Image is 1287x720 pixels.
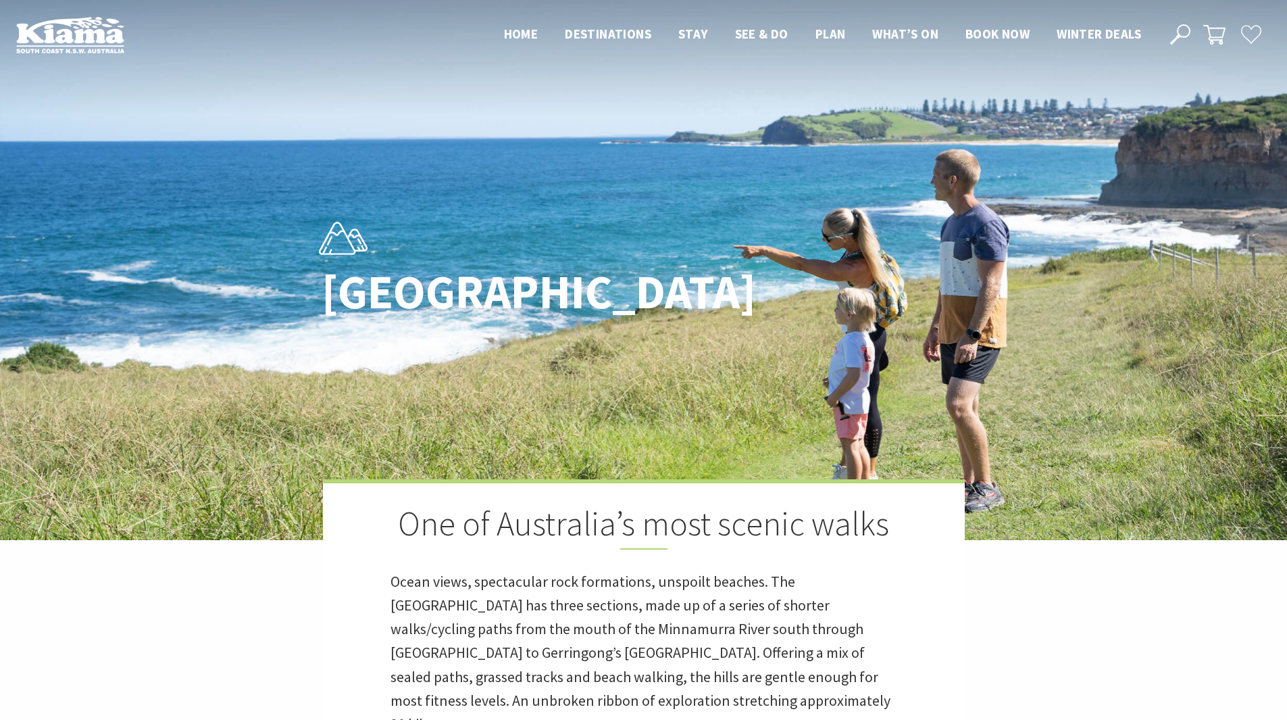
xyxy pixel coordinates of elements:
[490,24,1155,46] nav: Main Menu
[678,26,708,42] span: Stay
[16,16,124,53] img: Kiama Logo
[1057,26,1141,42] span: Winter Deals
[565,26,651,42] span: Destinations
[872,26,938,42] span: What’s On
[504,26,538,42] span: Home
[322,266,703,318] h1: [GEOGRAPHIC_DATA]
[815,26,846,42] span: Plan
[735,26,788,42] span: See & Do
[965,26,1030,42] span: Book now
[390,504,897,550] h2: One of Australia’s most scenic walks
